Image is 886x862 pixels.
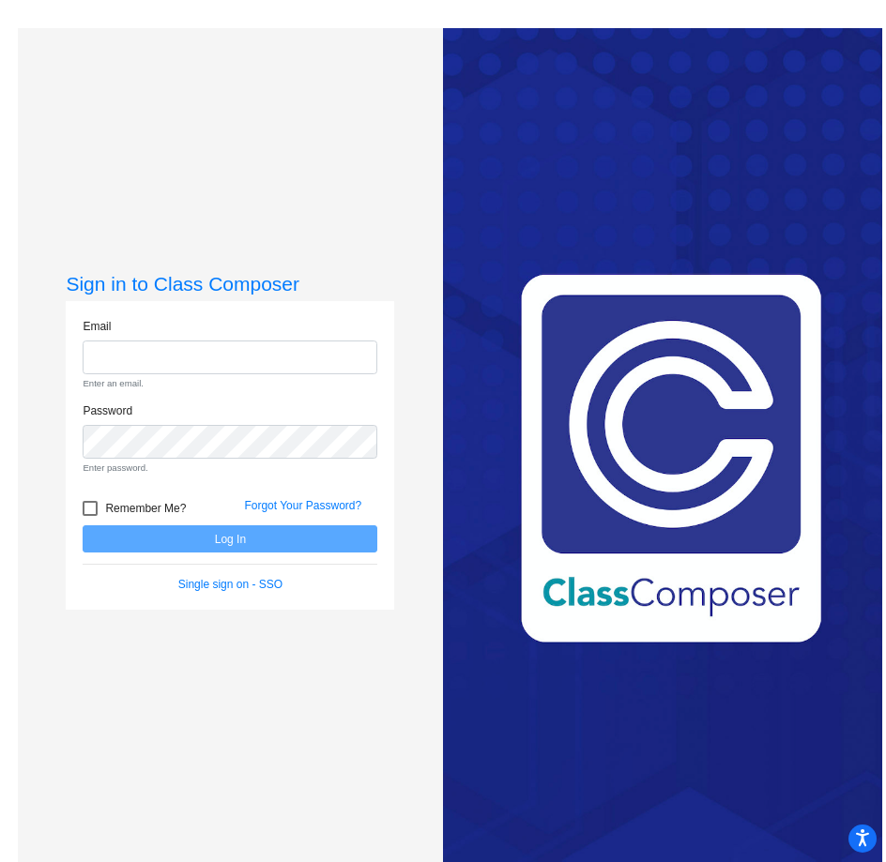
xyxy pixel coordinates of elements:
h3: Sign in to Class Composer [66,272,394,295]
a: Forgot Your Password? [244,499,361,512]
span: Remember Me? [105,497,186,520]
button: Log In [83,525,377,552]
small: Enter an email. [83,377,377,390]
small: Enter password. [83,461,377,475]
label: Password [83,402,132,419]
a: Single sign on - SSO [178,578,283,591]
label: Email [83,318,111,335]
